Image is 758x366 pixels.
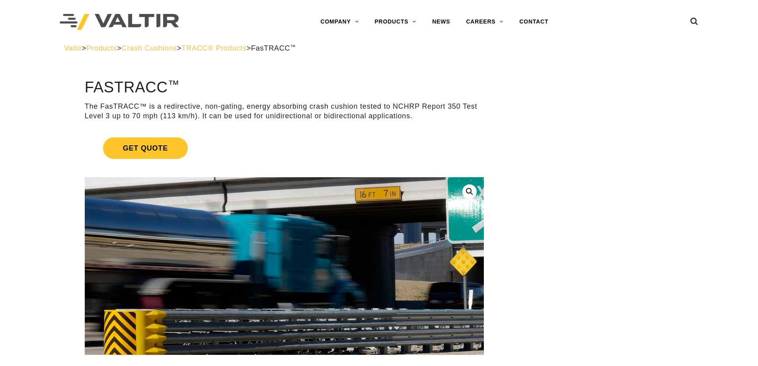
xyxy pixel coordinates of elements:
[85,128,484,168] a: Get Quote
[366,14,424,30] a: PRODUCTS
[251,44,296,52] span: FasTRACC
[64,44,694,53] div: > > > >
[60,14,179,30] img: Valtir
[64,44,82,52] a: Valtir
[181,44,246,52] a: TRACC® Products
[86,44,117,52] a: Products
[312,14,366,30] a: COMPANY
[85,102,484,121] p: The FasTRACC™ is a redirective, non-gating, energy absorbing crash cushion tested to NCHRP Report...
[290,44,296,50] sup: ™
[103,137,188,159] span: Get Quote
[168,78,179,91] sup: ™
[511,14,556,30] a: CONTACT
[85,79,484,96] h1: FasTRACC
[122,44,177,52] a: Crash Cushions
[458,14,511,30] a: CAREERS
[424,14,458,30] a: NEWS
